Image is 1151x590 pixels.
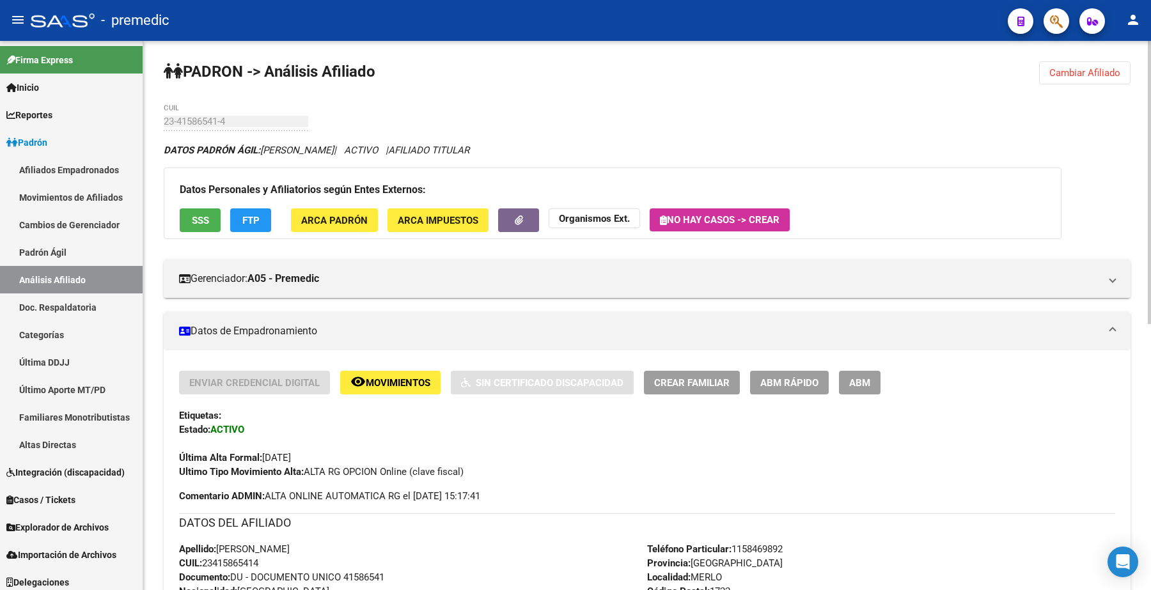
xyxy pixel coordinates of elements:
button: ABM Rápido [750,371,829,394]
span: ARCA Impuestos [398,215,478,226]
span: Delegaciones [6,575,69,589]
button: Movimientos [340,371,441,394]
div: Open Intercom Messenger [1108,547,1138,577]
h3: DATOS DEL AFILIADO [179,514,1115,532]
strong: Etiquetas: [179,410,221,421]
span: Sin Certificado Discapacidad [476,377,623,389]
span: [GEOGRAPHIC_DATA] [647,557,783,569]
button: Sin Certificado Discapacidad [451,371,634,394]
span: [PERSON_NAME] [164,144,334,156]
span: AFILIADO TITULAR [388,144,469,156]
strong: Organismos Ext. [559,213,630,224]
strong: DATOS PADRÓN ÁGIL: [164,144,260,156]
strong: A05 - Premedic [247,272,319,286]
span: ARCA Padrón [301,215,368,226]
strong: Provincia: [647,557,691,569]
mat-icon: remove_red_eye [350,374,366,389]
span: Movimientos [366,377,430,389]
span: - premedic [101,6,169,35]
button: No hay casos -> Crear [650,208,790,231]
mat-icon: menu [10,12,26,27]
span: Firma Express [6,53,73,67]
span: 1158469892 [647,543,783,555]
button: ARCA Padrón [291,208,378,232]
span: DU - DOCUMENTO UNICO 41586541 [179,571,384,583]
strong: Documento: [179,571,230,583]
button: ABM [839,371,881,394]
mat-expansion-panel-header: Datos de Empadronamiento [164,312,1131,350]
span: ALTA RG OPCION Online (clave fiscal) [179,466,464,477]
strong: PADRON -> Análisis Afiliado [164,63,375,81]
span: Inicio [6,81,39,95]
strong: Ultimo Tipo Movimiento Alta: [179,466,304,477]
span: Integración (discapacidad) [6,465,125,479]
button: ARCA Impuestos [388,208,489,232]
strong: Localidad: [647,571,691,583]
span: [PERSON_NAME] [179,543,290,555]
span: ABM [849,377,870,389]
span: ABM Rápido [760,377,818,389]
button: Cambiar Afiliado [1039,61,1131,84]
mat-icon: person [1125,12,1141,27]
strong: Apellido: [179,543,216,555]
strong: Comentario ADMIN: [179,490,265,502]
button: Enviar Credencial Digital [179,371,330,394]
span: 23415865414 [179,557,258,569]
span: FTP [242,215,260,226]
span: Importación de Archivos [6,548,116,562]
span: ALTA ONLINE AUTOMATICA RG el [DATE] 15:17:41 [179,489,480,503]
span: [DATE] [179,452,291,463]
button: Crear Familiar [644,371,740,394]
strong: Última Alta Formal: [179,452,262,463]
strong: Teléfono Particular: [647,543,732,555]
mat-panel-title: Datos de Empadronamiento [179,324,1100,338]
strong: CUIL: [179,557,202,569]
mat-panel-title: Gerenciador: [179,272,1100,286]
span: Enviar Credencial Digital [189,377,320,389]
strong: Estado: [179,424,210,435]
span: MERLO [647,571,722,583]
i: | ACTIVO | [164,144,469,156]
span: Reportes [6,108,52,122]
button: FTP [230,208,271,232]
button: SSS [180,208,221,232]
span: No hay casos -> Crear [660,214,779,226]
span: Casos / Tickets [6,493,75,507]
span: Cambiar Afiliado [1049,67,1120,79]
span: SSS [192,215,209,226]
span: Crear Familiar [654,377,730,389]
mat-expansion-panel-header: Gerenciador:A05 - Premedic [164,260,1131,298]
span: Padrón [6,136,47,150]
button: Organismos Ext. [549,208,640,228]
h3: Datos Personales y Afiliatorios según Entes Externos: [180,181,1045,199]
span: Explorador de Archivos [6,520,109,534]
strong: ACTIVO [210,424,244,435]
